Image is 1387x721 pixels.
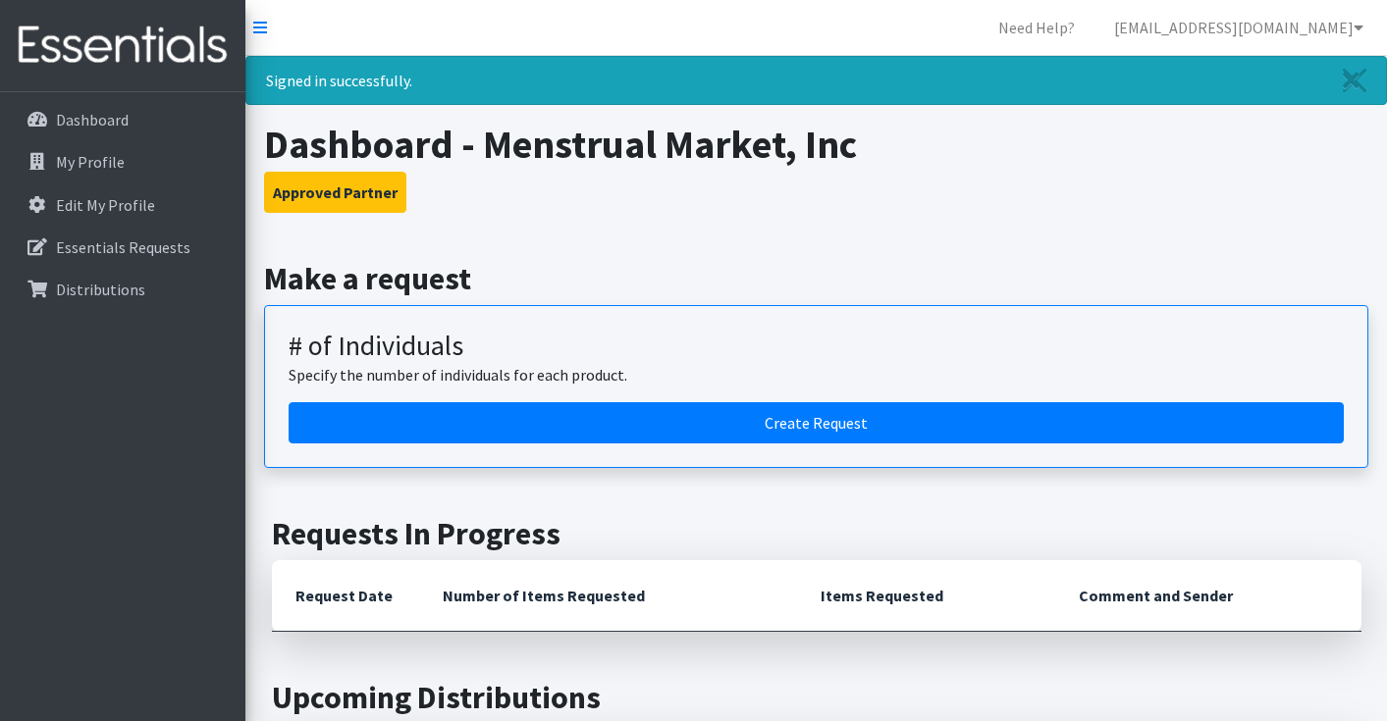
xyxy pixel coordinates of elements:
[1055,560,1360,632] th: Comment and Sender
[56,152,125,172] p: My Profile
[272,560,419,632] th: Request Date
[289,363,1344,386] p: Specify the number of individuals for each product.
[8,228,238,267] a: Essentials Requests
[56,280,145,299] p: Distributions
[8,100,238,139] a: Dashboard
[8,270,238,309] a: Distributions
[272,515,1361,552] h2: Requests In Progress
[264,172,406,213] button: Approved Partner
[56,237,190,257] p: Essentials Requests
[289,402,1344,443] a: Create a request by number of individuals
[264,121,1368,168] h1: Dashboard - Menstrual Market, Inc
[56,110,129,129] p: Dashboard
[797,560,1055,632] th: Items Requested
[289,330,1344,363] h3: # of Individuals
[983,8,1091,47] a: Need Help?
[419,560,798,632] th: Number of Items Requested
[272,679,1361,716] h2: Upcoming Distributions
[264,260,1368,297] h2: Make a request
[8,13,238,78] img: HumanEssentials
[56,195,155,215] p: Edit My Profile
[1323,57,1386,104] a: Close
[8,142,238,181] a: My Profile
[245,56,1387,105] div: Signed in successfully.
[1098,8,1379,47] a: [EMAIL_ADDRESS][DOMAIN_NAME]
[8,185,238,225] a: Edit My Profile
